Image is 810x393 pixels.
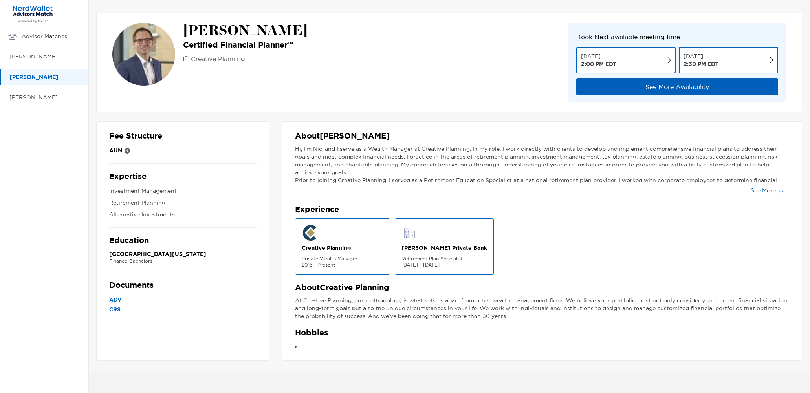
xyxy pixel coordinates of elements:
p: Retirement Planning [109,198,257,208]
p: Creative Planning [191,54,245,64]
p: Hi, I'm Nic, and I serve as a Wealth Manager at Creative Planning. In my role, I work directly wi... [295,145,789,176]
button: [DATE] 2:00 PM EDT [576,47,676,73]
p: AUM [109,146,123,155]
p: [DATE] - [DATE] [401,262,487,268]
button: [DATE] 2:30 PM EDT [679,47,778,73]
img: firm logo [302,225,317,241]
p: [PERSON_NAME] [9,93,81,102]
p: Investment Management [109,186,257,196]
p: About Creative Planning [295,283,789,292]
p: Creative Planning [302,244,383,252]
p: Advisor Matches [22,31,81,41]
p: [PERSON_NAME] [9,52,81,62]
p: [PERSON_NAME] [9,72,81,82]
p: Hobbies [295,328,789,338]
a: CRS [109,305,257,314]
button: See More [744,184,789,197]
a: ADV [109,295,257,305]
p: [DATE] [581,52,616,60]
p: [PERSON_NAME] [183,23,308,38]
p: At Creative Planning, our methodology is what sets us apart from other wealth management firms. W... [295,296,789,320]
p: Retirement Plan Specialist [401,256,487,262]
p: [GEOGRAPHIC_DATA][US_STATE] [109,250,257,258]
p: Private Wealth Manager [302,256,383,262]
p: 2:00 PM EDT [581,60,616,68]
p: Education [109,236,257,245]
p: 2:30 PM EDT [684,60,718,68]
p: 2015 - Present [302,262,383,268]
p: Finance - Bachelors [109,258,257,264]
p: Alternative Investments [109,210,257,219]
p: Expertise [109,172,257,181]
img: firm logo [401,225,417,241]
p: About [PERSON_NAME] [295,131,789,141]
p: Certified Financial Planner™ [183,40,308,49]
p: Book Next available meeting time [576,32,779,42]
button: See More Availability [576,78,779,95]
img: Zoe Financial [9,5,56,23]
p: [DATE] [684,52,718,60]
p: Fee Structure [109,131,257,141]
p: Documents [109,280,257,290]
p: Experience [295,205,789,214]
p: [PERSON_NAME] Private Bank [401,244,487,252]
img: avatar [112,23,175,86]
p: Prior to joining Creative Planning, I served as a Retirement Education Specialist at a national r... [295,176,789,184]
